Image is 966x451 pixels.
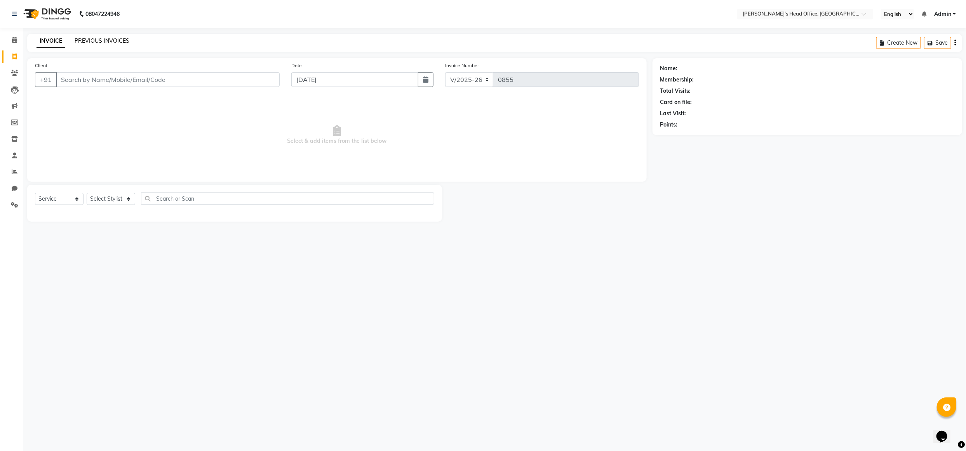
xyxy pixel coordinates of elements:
label: Invoice Number [445,62,479,69]
div: Card on file: [660,98,692,106]
button: +91 [35,72,57,87]
button: Create New [876,37,921,49]
a: PREVIOUS INVOICES [75,37,129,44]
button: Save [924,37,951,49]
img: logo [20,3,73,25]
a: INVOICE [37,34,65,48]
b: 08047224946 [85,3,120,25]
div: Points: [660,121,678,129]
div: Membership: [660,76,694,84]
span: Admin [934,10,951,18]
input: Search by Name/Mobile/Email/Code [56,72,280,87]
div: Name: [660,64,678,73]
iframe: chat widget [933,420,958,443]
input: Search or Scan [141,193,434,205]
label: Client [35,62,47,69]
div: Last Visit: [660,109,686,118]
div: Total Visits: [660,87,691,95]
span: Select & add items from the list below [35,96,639,174]
label: Date [291,62,302,69]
